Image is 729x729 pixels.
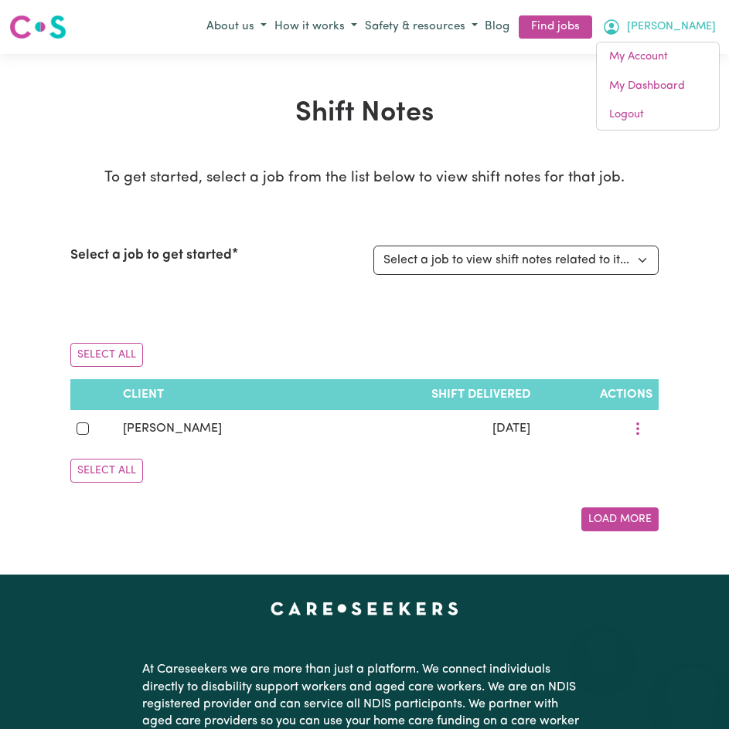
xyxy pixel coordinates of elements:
[70,97,659,131] h1: Shift Notes
[597,100,719,130] a: Logout
[581,507,659,531] button: Load More
[9,9,66,45] a: Careseekers logo
[70,246,232,266] label: Select a job to get started
[667,667,717,717] iframe: Button to launch messaging window
[597,42,719,72] a: My Account
[326,379,537,410] th: Shift delivered
[271,15,361,40] button: How it works
[70,168,659,190] p: To get started, select a job from the list below to view shift notes for that job.
[597,72,719,101] a: My Dashboard
[123,388,164,401] span: Client
[123,422,222,435] span: [PERSON_NAME]
[596,42,720,131] div: My Account
[9,13,66,41] img: Careseekers logo
[203,15,271,40] button: About us
[537,379,659,410] th: Actions
[627,19,716,36] span: [PERSON_NAME]
[70,459,143,483] button: Select All
[623,416,652,440] button: More options
[587,630,618,661] iframe: Close message
[361,15,482,40] button: Safety & resources
[326,410,537,446] td: [DATE]
[598,14,720,40] button: My Account
[482,15,513,39] a: Blog
[70,343,143,367] button: Select All
[271,602,458,615] a: Careseekers home page
[519,15,592,39] a: Find jobs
